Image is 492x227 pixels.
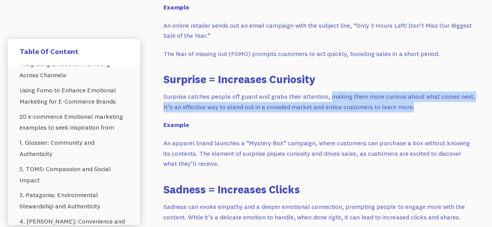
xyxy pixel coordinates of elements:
[163,201,474,222] p: Sadness can evoke empathy and a deeper emotional connection, prompting people to engage more with...
[163,72,474,87] h3: Surprise = Increases Curiosity
[163,3,189,11] strong: Example
[163,21,474,41] p: An online retailer sends out an email campaign with the subject line, “Only 3 Hours Left! Don’t M...
[19,57,128,83] a: Integrating Emotional Marketing Across Channels
[163,121,189,129] strong: Example
[19,188,128,214] a: 3. Patagonia: Environmental Stewardship and Authenticity
[19,47,128,55] h5: Table Of Content
[163,49,474,59] p: The fear of missing out (FOMO) prompts customers to act quickly, boosting sales in a short period.
[163,138,474,169] p: An apparel brand launches a “Mystery Box” campaign, where customers can purchase a box without kn...
[19,135,128,162] a: 1. Glossier: Community and Authenticity
[163,182,474,197] h3: Sadness = Increases Clicks
[163,92,474,112] p: Surprise catches people off guard and grabs their attention, making them more curious about what ...
[163,2,474,13] p: ‍
[19,161,128,188] a: 2. TOMS: Compassion and Social Impact
[19,83,128,109] a: Using Fomo to Enhance Emotional Marketing for E-Commerce Brands
[19,109,128,135] a: 20 e-commerce Emotional marketing examples to seek inspiration from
